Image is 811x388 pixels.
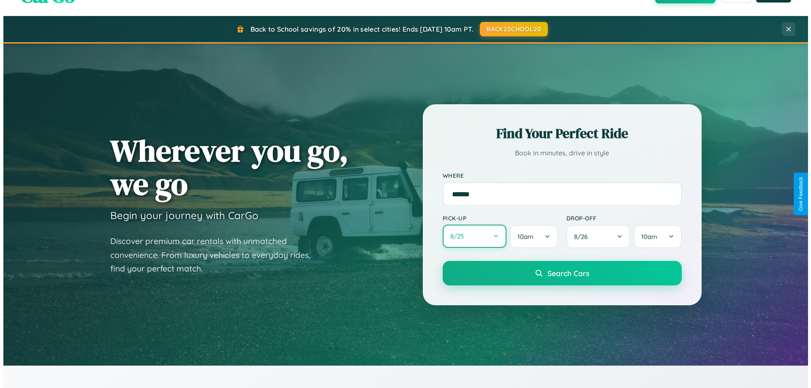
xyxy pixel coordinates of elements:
[476,22,544,36] button: BACK2SCHOOL20
[439,214,555,222] label: Pick-up
[447,232,465,240] span: 8 / 25
[247,25,470,33] span: Back to School savings of 20% in select cities! Ends [DATE] 10am PT.
[107,234,318,276] p: Discover premium car rentals with unmatched convenience. From luxury vehicles to everyday rides, ...
[439,225,503,248] button: 8/25
[795,177,800,211] div: Give Feedback
[563,214,678,222] label: Drop-off
[638,233,654,241] span: 10am
[544,269,586,278] span: Search Cars
[107,134,345,201] h1: Wherever you go, we go
[630,225,678,248] button: 10am
[439,172,678,179] label: Where
[571,233,588,241] span: 8 / 26
[563,225,627,248] button: 8/26
[506,225,554,248] button: 10am
[514,233,530,241] span: 10am
[439,147,678,159] p: Book in minutes, drive in style
[107,209,255,222] h3: Begin your journey with CarGo
[439,124,678,143] h2: Find Your Perfect Ride
[790,173,805,215] button: Give Feedback
[439,261,678,285] button: Search Cars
